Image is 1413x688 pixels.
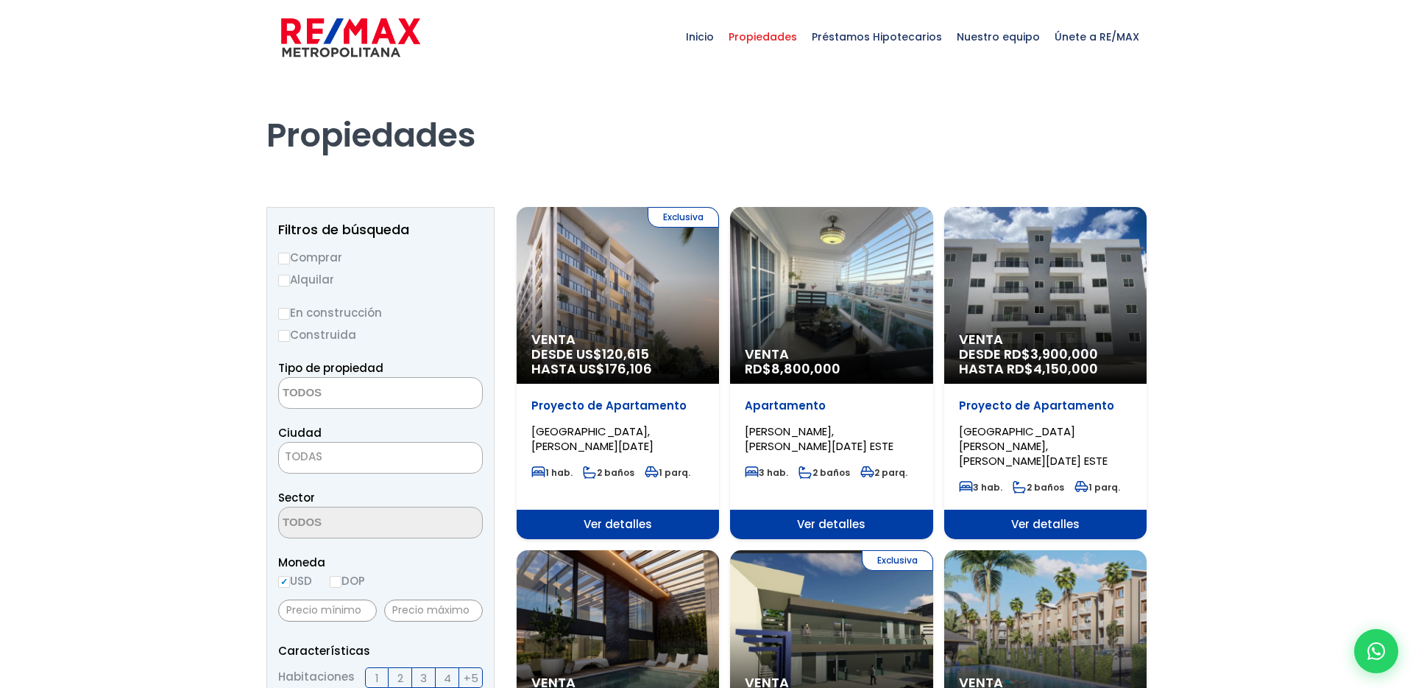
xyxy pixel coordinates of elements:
[949,15,1047,59] span: Nuestro equipo
[531,332,704,347] span: Venta
[860,466,907,479] span: 2 parq.
[281,15,420,60] img: remax-metropolitana-logo
[278,303,483,322] label: En construcción
[959,347,1132,376] span: DESDE RD$
[278,330,290,342] input: Construida
[959,362,1132,376] span: HASTA RD$
[771,359,840,378] span: 8,800,000
[1013,481,1064,494] span: 2 baños
[278,425,322,440] span: Ciudad
[278,572,312,590] label: USD
[278,326,483,344] label: Construida
[278,222,483,237] h2: Filtros de búsqueda
[278,667,355,688] span: Habitaciones
[330,572,365,590] label: DOP
[278,360,383,376] span: Tipo de propiedad
[602,345,649,363] span: 120,615
[1074,481,1120,494] span: 1 parq.
[397,669,403,687] span: 2
[278,248,483,267] label: Comprar
[721,15,804,59] span: Propiedades
[444,669,451,687] span: 4
[798,466,850,479] span: 2 baños
[944,207,1147,539] a: Venta DESDE RD$3,900,000 HASTA RD$4,150,000 Proyecto de Apartamento [GEOGRAPHIC_DATA][PERSON_NAME...
[745,359,840,378] span: RD$
[420,669,427,687] span: 3
[531,466,573,479] span: 1 hab.
[959,424,1108,468] span: [GEOGRAPHIC_DATA][PERSON_NAME], [PERSON_NAME][DATE] ESTE
[959,481,1002,494] span: 3 hab.
[679,15,721,59] span: Inicio
[278,576,290,588] input: USD
[278,270,483,289] label: Alquilar
[583,466,634,479] span: 2 baños
[278,253,290,264] input: Comprar
[330,576,341,588] input: DOP
[278,553,483,572] span: Moneda
[464,669,478,687] span: +5
[1033,359,1098,378] span: 4,150,000
[278,442,483,474] span: TODAS
[944,510,1147,539] span: Ver detalles
[959,332,1132,347] span: Venta
[745,424,893,454] span: [PERSON_NAME], [PERSON_NAME][DATE] ESTE
[375,669,379,687] span: 1
[285,449,322,464] span: TODAS
[745,466,788,479] span: 3 hab.
[278,642,483,660] p: Características
[279,508,422,539] textarea: Search
[730,510,932,539] span: Ver detalles
[531,424,654,454] span: [GEOGRAPHIC_DATA], [PERSON_NAME][DATE]
[1030,345,1098,363] span: 3,900,000
[745,399,918,413] p: Apartamento
[279,446,482,467] span: TODAS
[278,490,315,505] span: Sector
[279,378,422,410] textarea: Search
[745,347,918,362] span: Venta
[862,550,933,571] span: Exclusiva
[278,600,377,622] input: Precio mínimo
[531,347,704,376] span: DESDE US$
[648,207,719,228] span: Exclusiva
[730,207,932,539] a: Venta RD$8,800,000 Apartamento [PERSON_NAME], [PERSON_NAME][DATE] ESTE 3 hab. 2 baños 2 parq. Ver...
[278,275,290,287] input: Alquilar
[1047,15,1147,59] span: Únete a RE/MAX
[645,466,690,479] span: 1 parq.
[266,74,1147,155] h1: Propiedades
[531,399,704,413] p: Proyecto de Apartamento
[605,359,652,378] span: 176,106
[517,510,719,539] span: Ver detalles
[278,308,290,320] input: En construcción
[384,600,483,622] input: Precio máximo
[531,362,704,376] span: HASTA US$
[959,399,1132,413] p: Proyecto de Apartamento
[517,207,719,539] a: Exclusiva Venta DESDE US$120,615 HASTA US$176,106 Proyecto de Apartamento [GEOGRAPHIC_DATA], [PER...
[804,15,949,59] span: Préstamos Hipotecarios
